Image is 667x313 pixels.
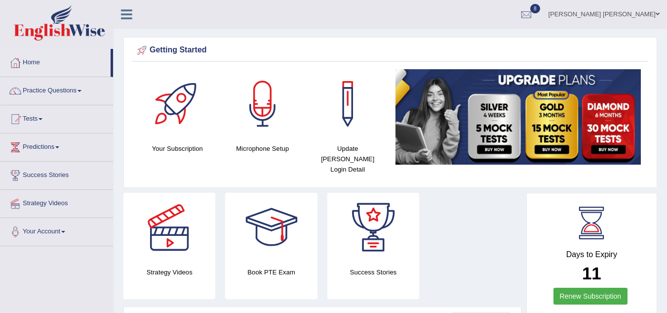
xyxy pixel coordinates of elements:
[135,43,646,58] div: Getting Started
[0,77,113,102] a: Practice Questions
[582,264,601,283] b: 11
[0,190,113,215] a: Strategy Videos
[310,143,386,175] h4: Update [PERSON_NAME] Login Detail
[538,250,646,259] h4: Days to Expiry
[0,49,111,74] a: Home
[225,267,317,277] h4: Book PTE Exam
[0,105,113,130] a: Tests
[0,134,113,158] a: Predictions
[0,218,113,243] a: Your Account
[140,143,215,154] h4: Your Subscription
[123,267,215,277] h4: Strategy Videos
[0,162,113,186] a: Success Stories
[225,143,301,154] h4: Microphone Setup
[553,288,628,305] a: Renew Subscription
[530,4,540,13] span: 8
[395,69,641,165] img: small5.jpg
[327,267,419,277] h4: Success Stories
